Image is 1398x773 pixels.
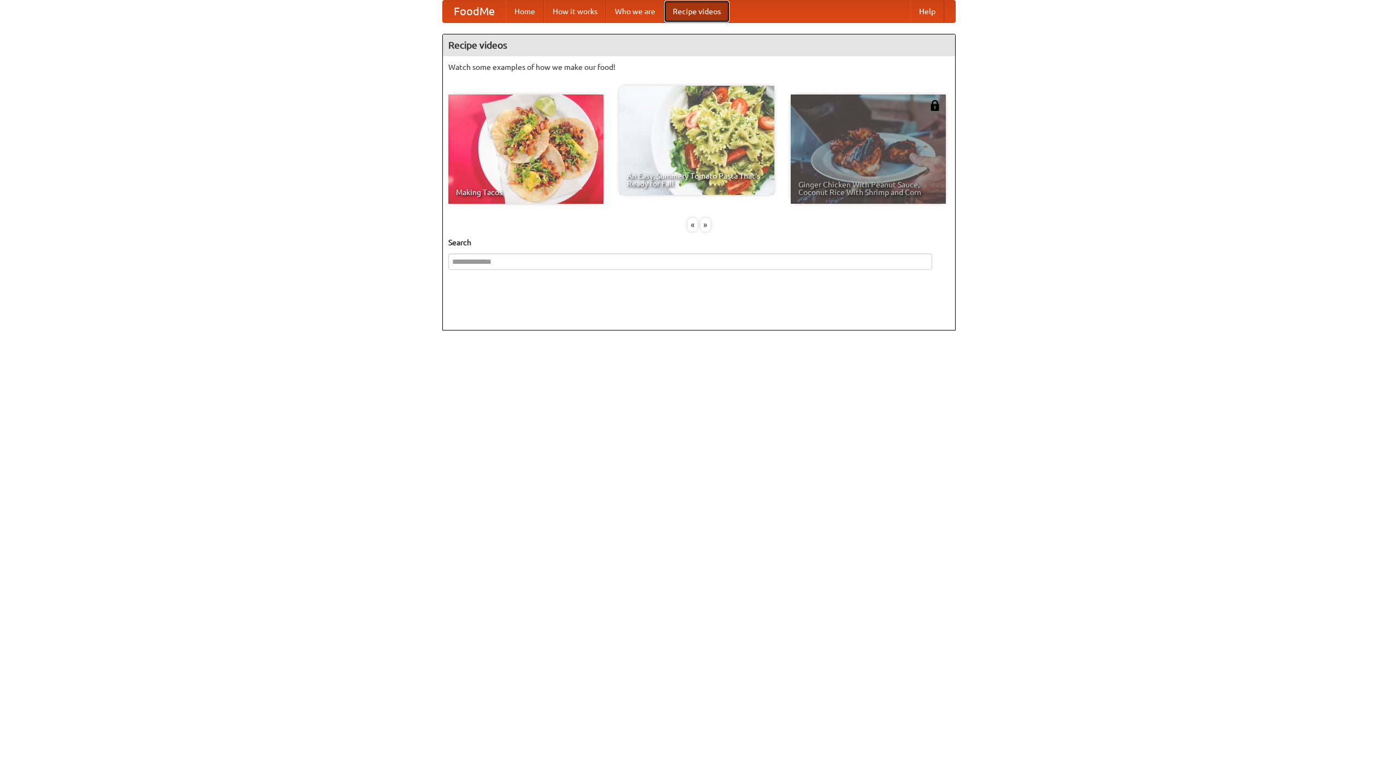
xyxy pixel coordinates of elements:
a: An Easy, Summery Tomato Pasta That's Ready for Fall [619,86,774,195]
span: Making Tacos [456,188,596,196]
a: Home [506,1,544,22]
h4: Recipe videos [443,34,955,56]
div: » [701,218,710,232]
h5: Search [448,237,950,248]
a: Help [910,1,944,22]
a: Recipe videos [664,1,730,22]
a: Who we are [606,1,664,22]
a: Making Tacos [448,95,603,204]
p: Watch some examples of how we make our food! [448,62,950,73]
div: « [688,218,697,232]
a: How it works [544,1,606,22]
img: 483408.png [929,100,940,111]
span: An Easy, Summery Tomato Pasta That's Ready for Fall [627,172,767,187]
a: FoodMe [443,1,506,22]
